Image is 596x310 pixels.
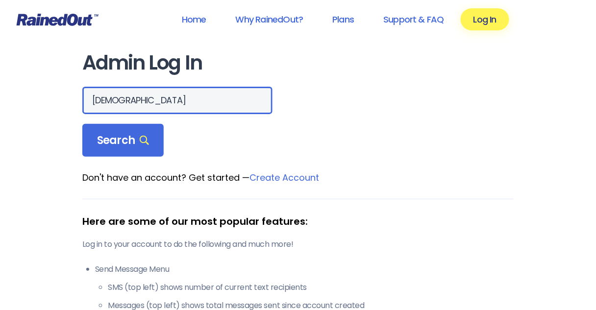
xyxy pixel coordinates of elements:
[249,171,319,184] a: Create Account
[108,282,514,293] li: SMS (top left) shows number of current text recipients
[82,87,273,114] input: Search Orgs…
[461,8,509,30] a: Log In
[82,124,164,157] div: Search
[97,134,149,147] span: Search
[169,8,219,30] a: Home
[82,238,514,250] p: Log in to your account to do the following and much more!
[320,8,367,30] a: Plans
[82,52,514,74] h1: Admin Log In
[223,8,316,30] a: Why RainedOut?
[371,8,456,30] a: Support & FAQ
[82,214,514,229] div: Here are some of our most popular features:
